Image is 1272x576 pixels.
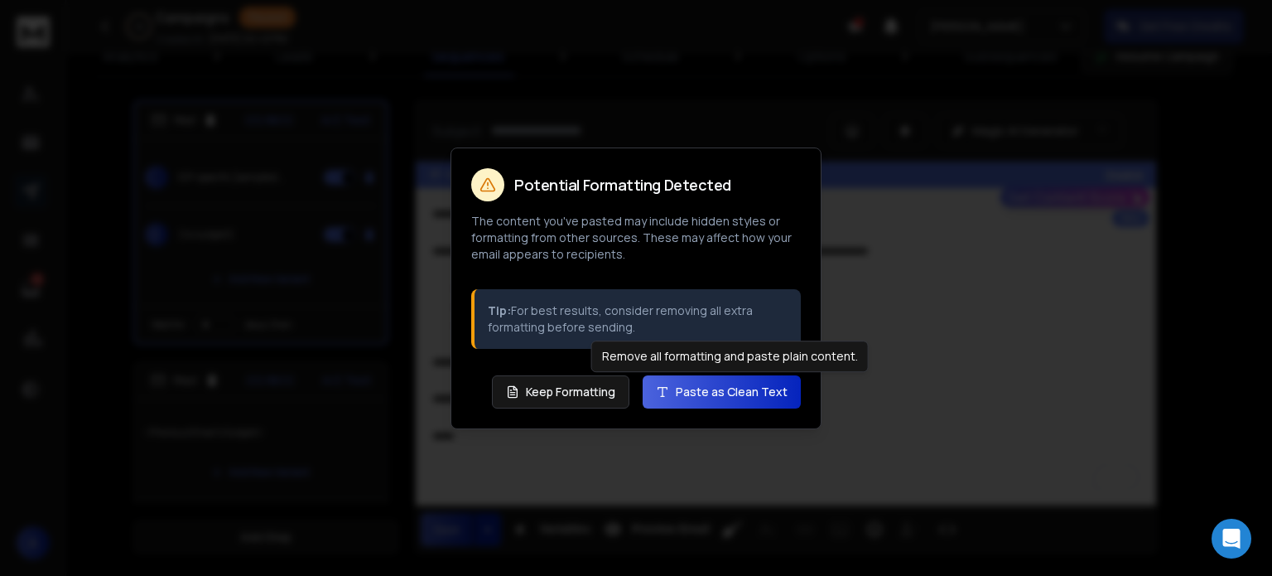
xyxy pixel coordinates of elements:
div: Open Intercom Messenger [1212,519,1251,559]
p: For best results, consider removing all extra formatting before sending. [488,303,788,336]
div: Remove all formatting and paste plain content. [591,341,869,372]
button: Paste as Clean Text [643,375,801,409]
p: The content you've pasted may include hidden styles or formatting from other sources. These may a... [471,213,801,263]
button: Keep Formatting [492,375,629,409]
strong: Tip: [488,303,511,318]
h2: Potential Formatting Detected [514,177,731,192]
